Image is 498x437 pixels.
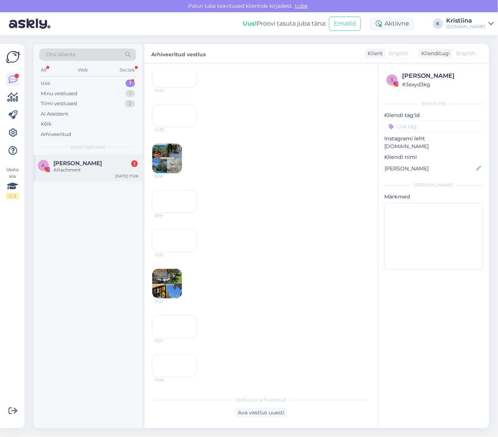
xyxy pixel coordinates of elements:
[384,153,483,161] p: Kliendi nimi
[46,51,76,59] span: Otsi kliente
[41,110,68,118] div: AI Assistent
[6,166,19,200] div: Vaata siia
[236,397,287,403] span: Vestlus on arhiveeritud
[418,50,450,57] div: Klienditugi
[155,213,182,218] span: 15:19
[391,77,394,83] span: 3
[126,80,135,87] div: 1
[125,100,135,107] div: 2
[243,20,257,27] b: Uus!
[385,164,475,173] input: Lisa nimi
[53,160,102,167] span: Anete Sepp
[384,143,483,150] p: [DOMAIN_NAME]
[42,163,45,168] span: A
[77,65,90,75] div: Web
[39,65,48,75] div: All
[235,408,288,418] div: Ava vestlus uuesti
[41,80,50,87] div: Uus
[155,252,182,258] span: 17:22
[6,193,19,200] div: 2 / 3
[384,111,483,119] p: Kliendi tag'id
[384,193,483,201] p: Märkmed
[370,17,415,30] div: Aktiivne
[53,167,138,173] div: Attachment
[384,121,483,132] input: Lisa tag
[243,19,326,28] div: Proovi tasuta juba täna:
[365,50,383,57] div: Klient
[115,173,138,179] div: [DATE] 17:28
[402,71,481,80] div: [PERSON_NAME]
[446,24,485,30] div: [DOMAIN_NAME]
[384,182,483,189] div: [PERSON_NAME]
[41,120,52,128] div: Kõik
[118,65,136,75] div: Socials
[446,18,485,24] div: Kristiina
[126,90,135,97] div: 1
[41,131,71,138] div: Arhiveeritud
[41,90,77,97] div: Minu vestlused
[155,338,182,344] span: 17:27
[155,127,182,133] span: 14:35
[152,144,182,173] img: attachment
[329,17,361,31] button: Emailid
[389,50,408,57] span: English
[6,50,20,64] img: Askly Logo
[152,269,182,298] img: attachment
[155,174,182,179] span: 15:18
[402,80,481,89] div: # 3exyd3kg
[384,135,483,143] p: Instagrami leht
[41,100,77,107] div: Tiimi vestlused
[456,50,475,57] span: English
[446,18,494,30] a: Kristiina[DOMAIN_NAME]
[151,49,206,59] label: Arhiveeritud vestlus
[131,160,138,167] div: 1
[384,100,483,107] div: Kliendi info
[155,299,182,304] span: 17:23
[155,377,182,383] span: 17:28
[293,3,310,9] span: Luba
[71,144,105,150] span: Uued vestlused
[155,88,182,93] span: 14:32
[433,19,443,29] div: K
